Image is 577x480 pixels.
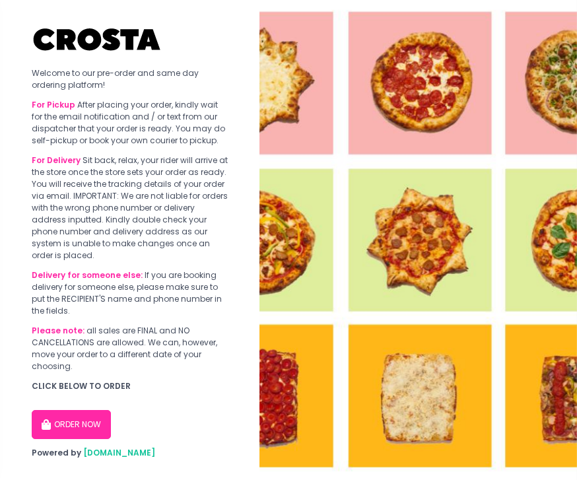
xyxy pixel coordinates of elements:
[32,154,81,166] b: For Delivery
[32,380,228,392] div: CLICK BELOW TO ORDER
[32,325,228,372] div: all sales are FINAL and NO CANCELLATIONS are allowed. We can, however, move your order to a diffe...
[32,67,228,91] div: Welcome to our pre-order and same day ordering platform!
[32,269,143,281] b: Delivery for someone else:
[32,410,111,439] button: ORDER NOW
[32,99,75,110] b: For Pickup
[32,325,85,336] b: Please note:
[32,447,228,459] div: Powered by
[83,447,155,458] a: [DOMAIN_NAME]
[32,269,228,317] div: If you are booking delivery for someone else, please make sure to put the RECIPIENT'S name and ph...
[32,99,228,147] div: After placing your order, kindly wait for the email notification and / or text from our dispatche...
[32,154,228,261] div: Sit back, relax, your rider will arrive at the store once the store sets your order as ready. You...
[32,20,164,59] img: Crosta Pizzeria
